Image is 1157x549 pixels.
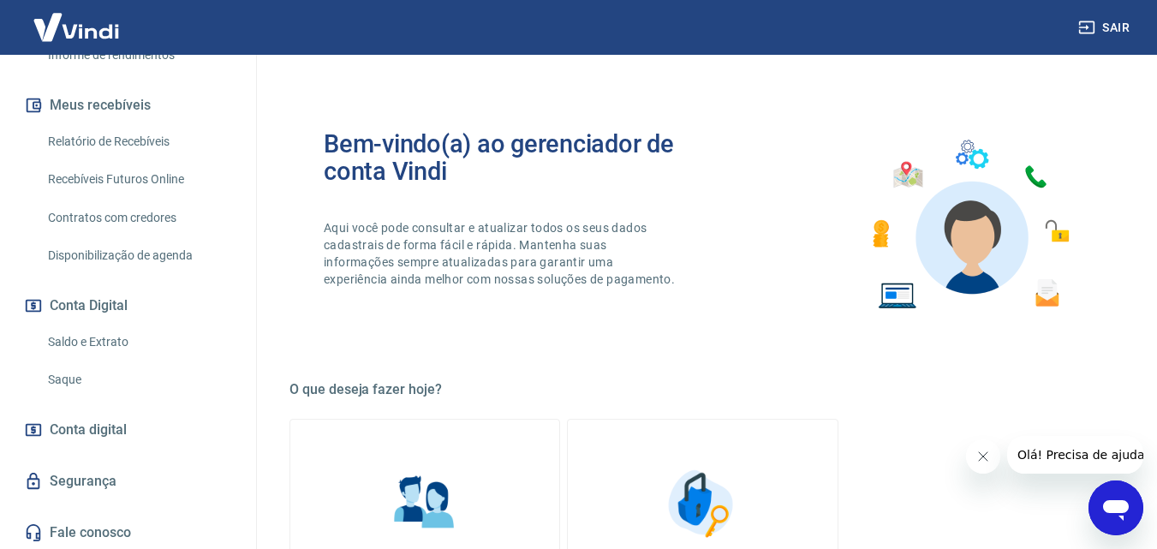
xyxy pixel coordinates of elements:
iframe: Fechar mensagem [966,439,1000,474]
h2: Bem-vindo(a) ao gerenciador de conta Vindi [324,130,703,185]
button: Conta Digital [21,287,236,325]
span: Olá! Precisa de ajuda? [10,12,144,26]
a: Relatório de Recebíveis [41,124,236,159]
a: Conta digital [21,411,236,449]
a: Segurança [21,462,236,500]
img: Segurança [659,461,745,546]
a: Saldo e Extrato [41,325,236,360]
p: Aqui você pode consultar e atualizar todos os seus dados cadastrais de forma fácil e rápida. Mant... [324,219,678,288]
iframe: Mensagem da empresa [1007,436,1143,474]
img: Imagem de um avatar masculino com diversos icones exemplificando as funcionalidades do gerenciado... [857,130,1082,319]
a: Recebíveis Futuros Online [41,162,236,197]
button: Sair [1075,12,1136,44]
a: Informe de rendimentos [41,38,236,73]
img: Informações pessoais [382,461,468,546]
a: Contratos com credores [41,200,236,236]
h5: O que deseja fazer hoje? [289,381,1116,398]
a: Saque [41,362,236,397]
img: Vindi [21,1,132,53]
a: Disponibilização de agenda [41,238,236,273]
iframe: Botão para abrir a janela de mensagens [1088,480,1143,535]
span: Conta digital [50,418,127,442]
button: Meus recebíveis [21,87,236,124]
